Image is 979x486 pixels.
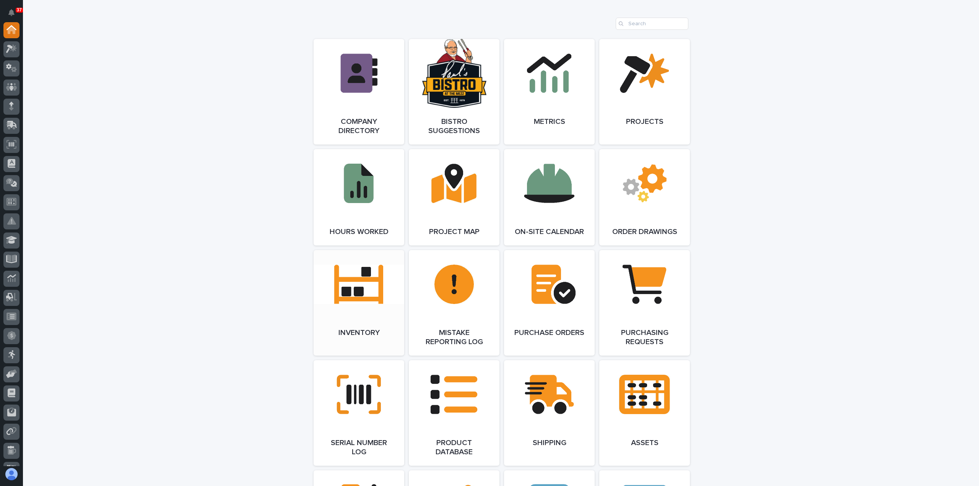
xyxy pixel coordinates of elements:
a: Order Drawings [599,149,690,245]
a: Purchase Orders [504,250,595,356]
a: Mistake Reporting Log [409,250,499,356]
button: Notifications [3,5,20,21]
a: Purchasing Requests [599,250,690,356]
a: On-Site Calendar [504,149,595,245]
a: Assets [599,360,690,466]
a: Inventory [314,250,404,356]
a: Company Directory [314,39,404,145]
input: Search [616,18,688,30]
a: Projects [599,39,690,145]
a: Shipping [504,360,595,466]
div: Notifications37 [10,9,20,21]
a: Bistro Suggestions [409,39,499,145]
button: users-avatar [3,466,20,482]
a: Hours Worked [314,149,404,245]
a: Product Database [409,360,499,466]
a: Serial Number Log [314,360,404,466]
a: Project Map [409,149,499,245]
a: Metrics [504,39,595,145]
p: 37 [17,7,22,13]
